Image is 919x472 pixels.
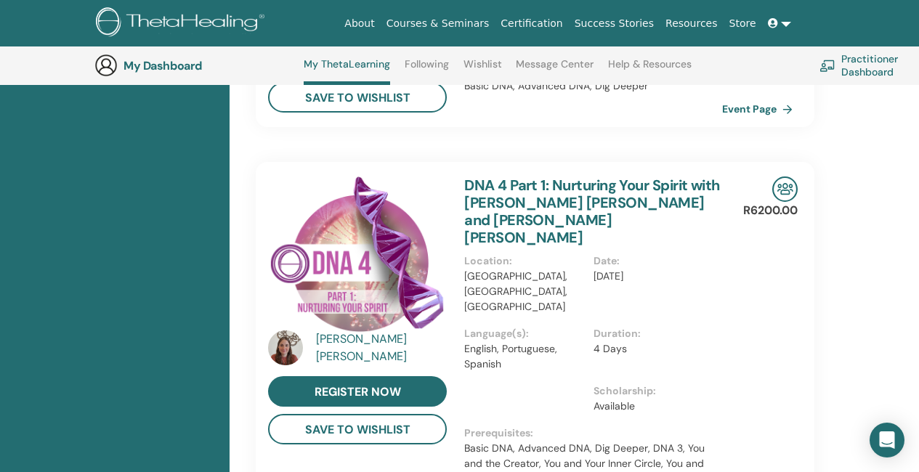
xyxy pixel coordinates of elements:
[464,269,584,314] p: [GEOGRAPHIC_DATA], [GEOGRAPHIC_DATA], [GEOGRAPHIC_DATA]
[464,326,584,341] p: Language(s) :
[594,326,713,341] p: Duration :
[594,341,713,357] p: 4 Days
[594,253,713,269] p: Date :
[870,423,904,457] div: Open Intercom Messenger
[516,58,594,81] a: Message Center
[316,330,450,365] a: [PERSON_NAME] [PERSON_NAME]
[96,7,270,40] img: logo.png
[608,58,692,81] a: Help & Resources
[339,10,380,37] a: About
[304,58,390,85] a: My ThetaLearning
[464,341,584,372] p: English, Portuguese, Spanish
[94,54,118,77] img: generic-user-icon.jpg
[381,10,495,37] a: Courses & Seminars
[495,10,568,37] a: Certification
[124,59,269,73] h3: My Dashboard
[405,58,449,81] a: Following
[315,384,401,399] span: register now
[464,253,584,269] p: Location :
[268,414,447,444] button: save to wishlist
[464,78,722,94] p: Basic DNA, Advanced DNA, Dig Deeper
[464,176,720,247] a: DNA 4 Part 1: Nurturing Your Spirit with [PERSON_NAME] [PERSON_NAME] and [PERSON_NAME] [PERSON_NAME]
[594,399,713,414] p: Available
[743,202,798,219] p: R6200.00
[569,10,660,37] a: Success Stories
[594,383,713,399] p: Scholarship :
[268,82,447,113] button: save to wishlist
[268,176,447,335] img: DNA 4 Part 1: Nurturing Your Spirit
[819,60,835,71] img: chalkboard-teacher.svg
[772,176,798,202] img: In-Person Seminar
[268,376,447,407] a: register now
[660,10,724,37] a: Resources
[724,10,762,37] a: Store
[594,269,713,284] p: [DATE]
[463,58,502,81] a: Wishlist
[722,98,798,120] a: Event Page
[464,426,722,441] p: Prerequisites :
[268,330,303,365] img: default.jpg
